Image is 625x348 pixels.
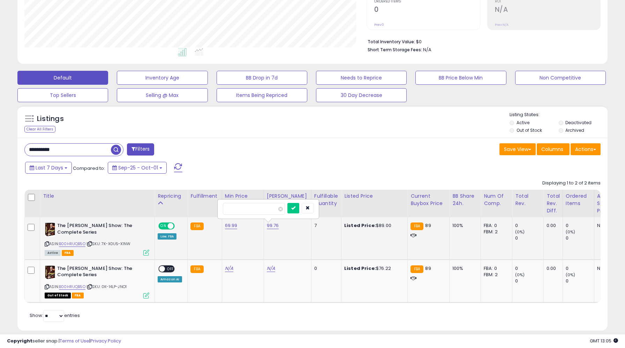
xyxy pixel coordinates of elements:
[314,192,338,207] div: Fulfillable Quantity
[217,71,307,85] button: BB Drop in 7d
[267,265,275,272] a: N/A
[30,312,80,319] span: Show: entries
[190,265,203,273] small: FBA
[515,222,543,229] div: 0
[547,265,557,272] div: 0.00
[86,241,130,247] span: | SKU: 7K-X0U5-X1NW
[547,192,560,214] div: Total Rev. Diff.
[499,143,536,155] button: Save View
[368,37,595,45] li: $0
[537,143,570,155] button: Columns
[452,192,478,207] div: BB Share 24h.
[314,222,336,229] div: 7
[24,126,55,133] div: Clear All Filters
[7,338,32,344] strong: Copyright
[517,120,529,126] label: Active
[72,293,84,298] span: FBA
[484,229,507,235] div: FBM: 2
[597,265,620,272] div: N/A
[515,272,525,278] small: (0%)
[484,222,507,229] div: FBA: 0
[7,338,121,345] div: seller snap | |
[566,222,594,229] div: 0
[118,164,158,171] span: Sep-25 - Oct-01
[344,265,402,272] div: $76.22
[565,127,584,133] label: Archived
[542,180,601,187] div: Displaying 1 to 2 of 2 items
[45,293,71,298] span: All listings that are currently out of stock and unavailable for purchase on Amazon
[344,222,376,229] b: Listed Price:
[425,222,431,229] span: 89
[452,222,475,229] div: 100%
[565,120,592,126] label: Deactivated
[541,146,563,153] span: Columns
[225,222,238,229] a: 69.99
[190,192,219,200] div: Fulfillment
[225,265,233,272] a: N/A
[566,235,594,241] div: 0
[547,222,557,229] div: 0.00
[165,266,176,272] span: OFF
[108,162,167,174] button: Sep-25 - Oct-01
[344,222,402,229] div: $89.00
[368,47,422,53] b: Short Term Storage Fees:
[566,278,594,284] div: 0
[73,165,105,172] span: Compared to:
[127,143,154,156] button: Filters
[57,265,142,280] b: The [PERSON_NAME] Show: The Complete Series
[566,229,575,235] small: (0%)
[411,222,423,230] small: FBA
[510,112,608,118] p: Listing States:
[316,71,407,85] button: Needs to Reprice
[566,265,594,272] div: 0
[515,71,606,85] button: Non Competitive
[117,88,208,102] button: Selling @ Max
[423,46,431,53] span: N/A
[45,265,55,279] img: 513ibwZS8LL._SL40_.jpg
[415,71,506,85] button: BB Price Below Min
[90,338,121,344] a: Privacy Policy
[17,71,108,85] button: Default
[515,235,543,241] div: 0
[425,265,431,272] span: 89
[484,265,507,272] div: FBA: 0
[517,127,542,133] label: Out of Stock
[45,222,55,236] img: 513ibwZS8LL._SL40_.jpg
[515,229,525,235] small: (0%)
[267,222,279,229] a: 99.76
[515,192,541,207] div: Total Rev.
[158,233,176,240] div: Low. FBA
[374,23,384,27] small: Prev: 0
[45,265,149,298] div: ASIN:
[515,278,543,284] div: 0
[159,223,168,229] span: ON
[86,284,127,289] span: | SKU: 0K-14LP-JNO1
[484,192,509,207] div: Num of Comp.
[60,338,89,344] a: Terms of Use
[566,272,575,278] small: (0%)
[411,265,423,273] small: FBA
[314,265,336,272] div: 0
[217,88,307,102] button: Items Being Repriced
[37,114,64,124] h5: Listings
[515,265,543,272] div: 0
[59,241,85,247] a: B00HRUQB5O
[316,88,407,102] button: 30 Day Decrease
[571,143,601,155] button: Actions
[344,192,405,200] div: Listed Price
[17,88,108,102] button: Top Sellers
[484,272,507,278] div: FBM: 2
[117,71,208,85] button: Inventory Age
[158,276,182,282] div: Amazon AI
[597,222,620,229] div: N/A
[344,265,376,272] b: Listed Price:
[374,6,480,15] h2: 0
[495,23,509,27] small: Prev: N/A
[57,222,142,237] b: The [PERSON_NAME] Show: The Complete Series
[452,265,475,272] div: 100%
[225,192,261,200] div: Min Price
[36,164,63,171] span: Last 7 Days
[566,192,591,207] div: Ordered Items
[25,162,72,174] button: Last 7 Days
[267,192,308,200] div: [PERSON_NAME]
